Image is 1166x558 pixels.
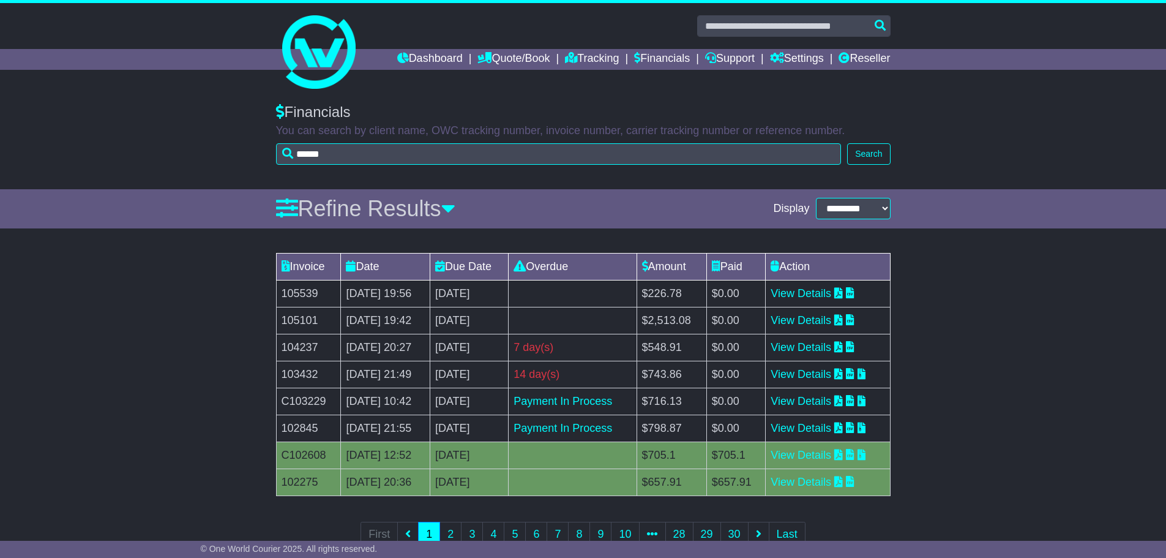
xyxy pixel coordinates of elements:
a: 7 [547,522,569,547]
td: [DATE] [430,280,508,307]
a: 30 [720,522,749,547]
button: Search [847,143,890,165]
div: Financials [276,104,891,121]
a: View Details [771,341,831,353]
a: 9 [589,522,611,547]
td: Amount [637,253,706,280]
a: Support [705,49,755,70]
div: Payment In Process [514,393,631,410]
a: Quote/Book [477,49,550,70]
td: $0.00 [706,280,766,307]
a: 6 [525,522,547,547]
a: 5 [504,522,526,547]
td: Action [766,253,890,280]
td: [DATE] 21:49 [341,361,430,388]
td: $0.00 [706,361,766,388]
a: 1 [418,522,440,547]
td: $0.00 [706,307,766,334]
a: 4 [482,522,504,547]
td: 102275 [276,469,341,496]
td: [DATE] [430,307,508,334]
td: C102608 [276,442,341,469]
a: View Details [771,314,831,326]
td: 105539 [276,280,341,307]
a: Dashboard [397,49,463,70]
a: View Details [771,395,831,407]
td: [DATE] 19:42 [341,307,430,334]
a: Financials [634,49,690,70]
td: Date [341,253,430,280]
a: 8 [568,522,590,547]
td: [DATE] [430,415,508,442]
td: [DATE] [430,469,508,496]
td: Paid [706,253,766,280]
a: Refine Results [276,196,455,221]
td: $716.13 [637,388,706,415]
td: 103432 [276,361,341,388]
td: 102845 [276,415,341,442]
a: Last [769,522,805,547]
div: Payment In Process [514,420,631,437]
a: 2 [439,522,462,547]
td: $798.87 [637,415,706,442]
td: [DATE] 10:42 [341,388,430,415]
td: [DATE] 20:36 [341,469,430,496]
a: Settings [770,49,824,70]
td: [DATE] [430,361,508,388]
a: 10 [611,522,639,547]
td: $657.91 [706,469,766,496]
td: [DATE] 21:55 [341,415,430,442]
td: $0.00 [706,415,766,442]
a: 29 [693,522,721,547]
td: 104237 [276,334,341,361]
td: [DATE] 12:52 [341,442,430,469]
td: [DATE] 20:27 [341,334,430,361]
td: $2,513.08 [637,307,706,334]
td: $705.1 [637,442,706,469]
a: View Details [771,287,831,300]
td: $743.86 [637,361,706,388]
div: 14 day(s) [514,366,631,383]
a: 28 [665,522,693,547]
td: $657.91 [637,469,706,496]
td: 105101 [276,307,341,334]
td: Invoice [276,253,341,280]
td: C103229 [276,388,341,415]
a: View Details [771,476,831,488]
span: © One World Courier 2025. All rights reserved. [201,544,378,554]
td: [DATE] [430,388,508,415]
td: $705.1 [706,442,766,469]
td: $0.00 [706,388,766,415]
a: Tracking [565,49,619,70]
div: 7 day(s) [514,339,631,356]
a: View Details [771,422,831,434]
td: Overdue [509,253,637,280]
td: Due Date [430,253,508,280]
a: View Details [771,449,831,461]
td: $226.78 [637,280,706,307]
p: You can search by client name, OWC tracking number, invoice number, carrier tracking number or re... [276,124,891,138]
td: [DATE] 19:56 [341,280,430,307]
td: [DATE] [430,442,508,469]
a: 3 [461,522,483,547]
td: [DATE] [430,334,508,361]
td: $0.00 [706,334,766,361]
td: $548.91 [637,334,706,361]
a: Reseller [839,49,890,70]
span: Display [773,202,809,216]
a: View Details [771,368,831,380]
